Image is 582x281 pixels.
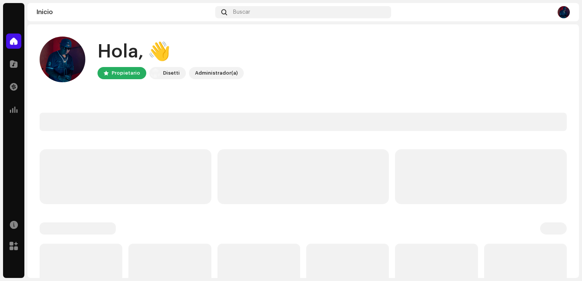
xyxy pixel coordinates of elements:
[558,6,570,18] img: 7ec00545-acdc-429f-a431-81ed50f20f00
[37,9,212,15] div: Inicio
[233,9,250,15] span: Buscar
[163,69,180,78] div: Disetti
[112,69,140,78] div: Propietario
[98,40,244,64] div: Hola, 👋
[151,69,160,78] img: 02a7c2d3-3c89-4098-b12f-2ff2945c95ee
[40,37,85,82] img: 7ec00545-acdc-429f-a431-81ed50f20f00
[195,69,238,78] div: Administrador(a)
